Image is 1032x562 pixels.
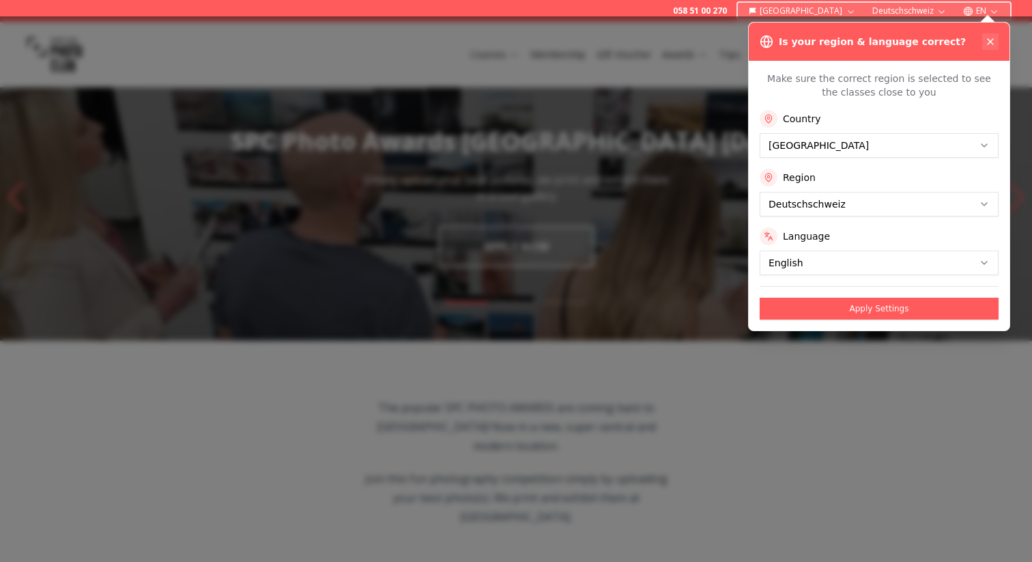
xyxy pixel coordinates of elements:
button: EN [958,3,1005,19]
a: 058 51 00 270 [673,5,727,16]
button: [GEOGRAPHIC_DATA] [743,3,861,19]
h3: Is your region & language correct? [779,35,966,48]
button: Deutschschweiz [867,3,952,19]
p: Make sure the correct region is selected to see the classes close to you [760,72,999,99]
label: Language [783,229,830,243]
button: Apply Settings [760,298,999,320]
label: Country [783,112,821,126]
label: Region [783,171,816,184]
